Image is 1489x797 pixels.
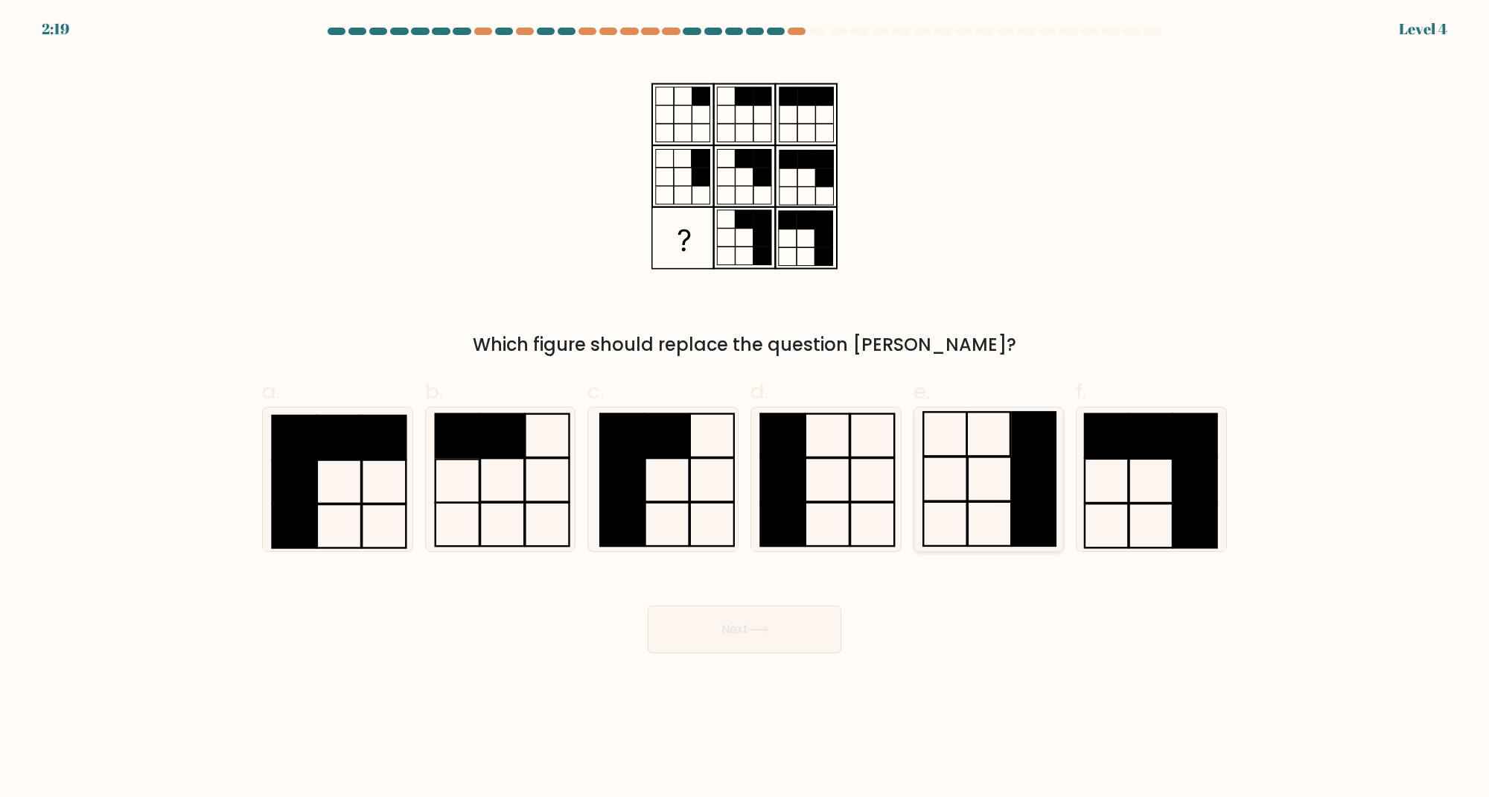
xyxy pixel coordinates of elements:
span: f. [1076,377,1086,406]
span: c. [587,377,604,406]
span: d. [750,377,768,406]
span: a. [262,377,280,406]
div: Level 4 [1399,18,1447,40]
button: Next [648,606,841,653]
span: b. [425,377,443,406]
span: e. [914,377,930,406]
div: Which figure should replace the question [PERSON_NAME]? [271,331,1218,358]
div: 2:19 [42,18,69,40]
